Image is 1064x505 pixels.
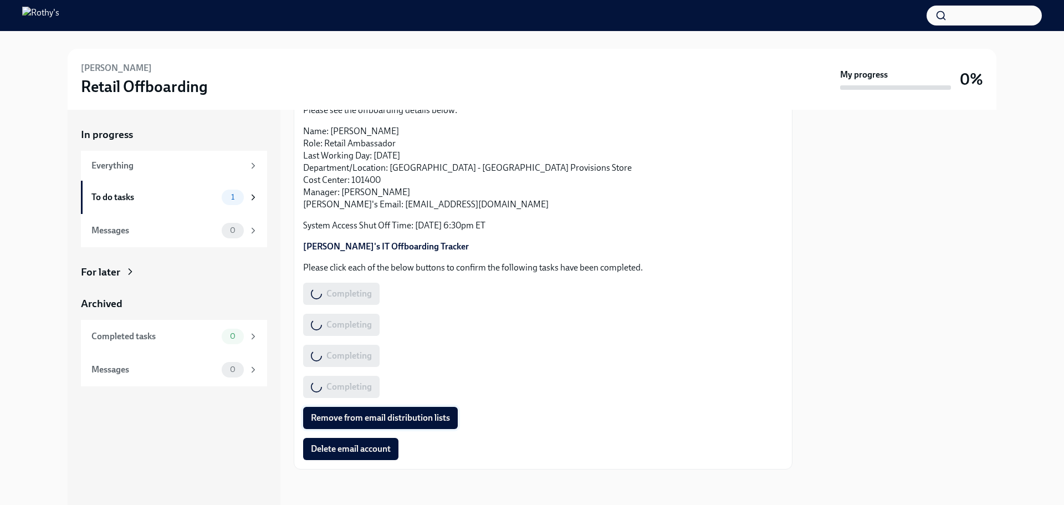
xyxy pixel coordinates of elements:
div: Completed tasks [91,330,217,343]
div: Messages [91,225,217,237]
span: 1 [224,193,241,201]
button: Remove from email distribution lists [303,407,458,429]
a: Messages0 [81,353,267,386]
span: 0 [223,365,242,374]
h3: Retail Offboarding [81,76,208,96]
a: To do tasks1 [81,181,267,214]
a: [PERSON_NAME]'s IT Offboarding Tracker [303,241,469,252]
p: Name: [PERSON_NAME] Role: Retail Ambassador Last Working Day: [DATE] Department/Location: [GEOGRA... [303,125,783,211]
strong: My progress [840,69,888,81]
span: 0 [223,332,242,340]
a: Messages0 [81,214,267,247]
p: Please click each of the below buttons to confirm the following tasks have been completed. [303,262,783,274]
div: For later [81,265,120,279]
a: Everything [81,151,267,181]
p: Please see the offboarding details below: [303,104,783,116]
div: Everything [91,160,244,172]
span: 0 [223,226,242,234]
span: Remove from email distribution lists [311,412,450,424]
h3: 0% [960,69,983,89]
button: Delete email account [303,438,398,460]
p: System Access Shut Off Time: [DATE] 6:30pm ET [303,220,783,232]
a: For later [81,265,267,279]
a: In progress [81,127,267,142]
a: Completed tasks0 [81,320,267,353]
h6: [PERSON_NAME] [81,62,152,74]
a: Archived [81,297,267,311]
span: Delete email account [311,443,391,455]
div: To do tasks [91,191,217,203]
img: Rothy's [22,7,59,24]
div: Messages [91,364,217,376]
